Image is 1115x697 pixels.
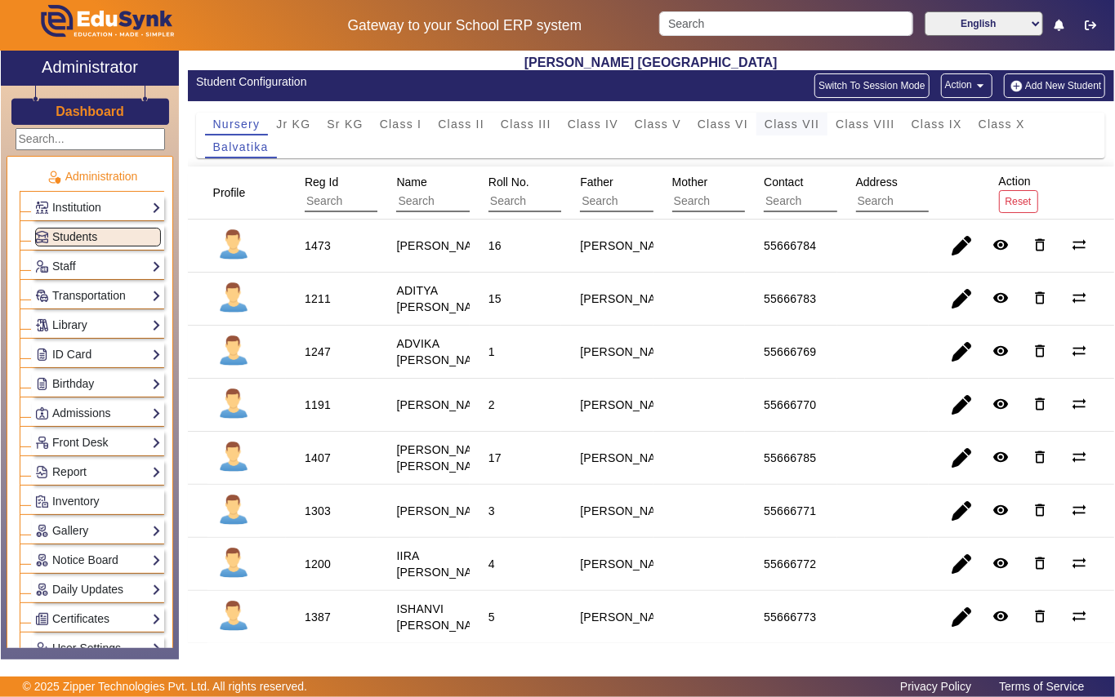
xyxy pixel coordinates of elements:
[488,344,495,360] div: 1
[213,278,254,319] img: profile.png
[1071,555,1087,571] mat-icon: sync_alt
[488,291,502,307] div: 15
[488,609,495,625] div: 5
[196,73,642,91] div: Student Configuration
[764,191,910,212] input: Search
[764,238,816,254] div: 55666784
[698,118,748,130] span: Class VI
[213,544,254,584] img: profile.png
[483,167,655,218] div: Roll No.
[574,167,747,218] div: Father
[999,190,1038,212] button: Reset
[213,225,254,266] img: profile.png
[488,238,502,254] div: 16
[396,602,493,632] staff-with-status: ISHANVI [PERSON_NAME]
[390,167,563,218] div: Name
[992,608,1009,624] mat-icon: remove_red_eye
[305,556,331,572] div: 1200
[488,175,529,189] span: Roll No.
[667,167,839,218] div: Mother
[213,437,254,478] img: profile.png
[213,141,269,153] span: Balvatika
[488,191,635,212] input: Search
[299,167,471,218] div: Reg Id
[438,118,484,130] span: Class II
[1032,237,1048,253] mat-icon: delete_outline
[396,239,493,252] staff-with-status: [PERSON_NAME]
[979,118,1025,130] span: Class X
[396,398,493,411] staff-with-status: [PERSON_NAME]
[992,555,1009,571] mat-icon: remove_red_eye
[213,384,254,425] img: profile.png
[856,175,898,189] span: Address
[1071,502,1087,518] mat-icon: sync_alt
[396,549,493,579] staff-with-status: IIRA [PERSON_NAME]
[580,175,613,189] span: Father
[305,503,331,519] div: 1303
[850,167,1023,218] div: Address
[764,450,816,466] div: 55666785
[501,118,551,130] span: Class III
[52,495,100,508] span: Inventory
[396,284,493,313] staff-with-status: ADITYA [PERSON_NAME]
[972,78,988,94] mat-icon: arrow_drop_down
[580,556,676,572] div: [PERSON_NAME]
[276,118,310,130] span: Jr KG
[580,344,676,360] div: [PERSON_NAME]
[672,191,818,212] input: Search
[305,609,331,625] div: 1387
[488,450,502,466] div: 17
[1008,79,1025,93] img: add-new-student.png
[488,503,495,519] div: 3
[20,168,164,185] p: Administration
[1032,555,1048,571] mat-icon: delete_outline
[52,230,97,243] span: Students
[35,228,161,246] a: Students
[1032,502,1048,518] mat-icon: delete_outline
[36,495,48,508] img: Inventory.png
[992,449,1009,465] mat-icon: remove_red_eye
[305,344,331,360] div: 1247
[305,291,331,307] div: 1211
[1071,237,1087,253] mat-icon: sync_alt
[47,170,61,184] img: Administration.png
[488,556,495,572] div: 4
[188,55,1114,70] h2: [PERSON_NAME] [GEOGRAPHIC_DATA]
[764,175,803,189] span: Contact
[213,491,254,531] img: profile.png
[580,450,676,466] div: [PERSON_NAME]
[941,73,992,98] button: Action
[396,337,493,366] staff-with-status: ADVIKA [PERSON_NAME]
[305,450,331,466] div: 1407
[1032,396,1048,412] mat-icon: delete_outline
[764,609,816,625] div: 55666773
[814,73,930,98] button: Switch To Session Mode
[396,443,493,473] staff-with-status: [PERSON_NAME] [PERSON_NAME]
[213,118,261,130] span: Nursery
[992,396,1009,412] mat-icon: remove_red_eye
[758,167,930,218] div: Contact
[580,238,676,254] div: [PERSON_NAME]
[992,237,1009,253] mat-icon: remove_red_eye
[396,504,493,517] staff-with-status: [PERSON_NAME]
[672,175,708,189] span: Mother
[580,291,676,307] div: [PERSON_NAME]
[765,118,819,130] span: Class VII
[764,556,816,572] div: 55666772
[764,291,816,307] div: 55666783
[42,57,138,77] h2: Administrator
[580,191,726,212] input: Search
[305,191,451,212] input: Search
[55,103,125,120] a: Dashboard
[23,678,308,695] p: © 2025 Zipper Technologies Pvt. Ltd. All rights reserved.
[305,238,331,254] div: 1473
[659,11,913,36] input: Search
[764,503,816,519] div: 55666771
[305,397,331,413] div: 1191
[380,118,422,130] span: Class I
[1071,343,1087,359] mat-icon: sync_alt
[1,51,179,86] a: Administrator
[396,191,542,212] input: Search
[1071,290,1087,306] mat-icon: sync_alt
[207,178,266,207] div: Profile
